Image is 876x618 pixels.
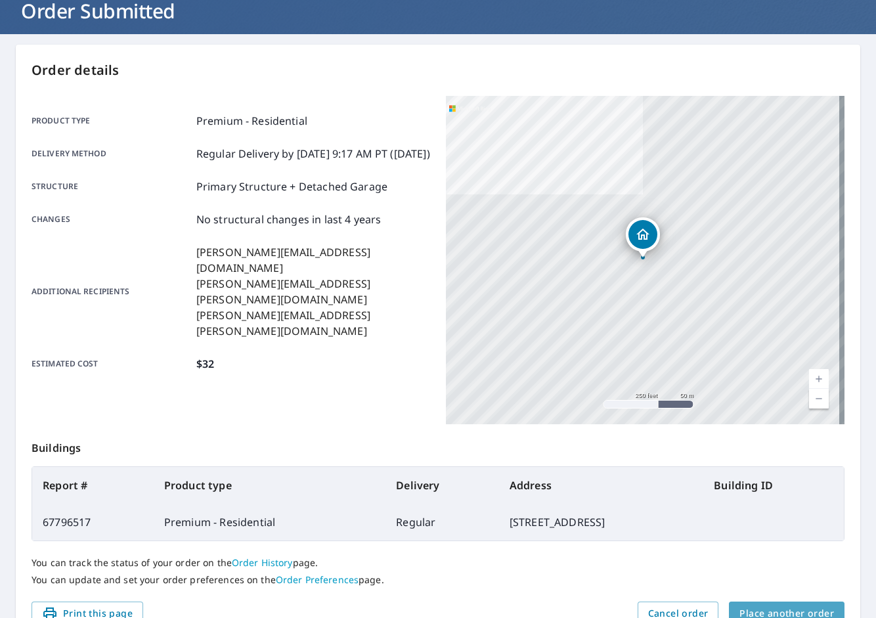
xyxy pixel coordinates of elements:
[196,146,430,162] p: Regular Delivery by [DATE] 9:17 AM PT ([DATE])
[154,467,385,504] th: Product type
[32,211,191,227] p: Changes
[154,504,385,541] td: Premium - Residential
[703,467,844,504] th: Building ID
[276,573,359,586] a: Order Preferences
[196,179,387,194] p: Primary Structure + Detached Garage
[32,179,191,194] p: Structure
[32,244,191,339] p: Additional recipients
[32,467,154,504] th: Report #
[809,389,829,408] a: Current Level 17, Zoom Out
[196,113,307,129] p: Premium - Residential
[32,557,844,569] p: You can track the status of your order on the page.
[385,504,498,541] td: Regular
[809,369,829,389] a: Current Level 17, Zoom In
[32,60,844,80] p: Order details
[196,244,430,276] p: [PERSON_NAME][EMAIL_ADDRESS][DOMAIN_NAME]
[232,556,293,569] a: Order History
[196,356,214,372] p: $32
[196,276,430,307] p: [PERSON_NAME][EMAIL_ADDRESS][PERSON_NAME][DOMAIN_NAME]
[196,307,430,339] p: [PERSON_NAME][EMAIL_ADDRESS][PERSON_NAME][DOMAIN_NAME]
[626,217,660,258] div: Dropped pin, building 1, Residential property, 4521 Red Bud Ave Saint Louis, MO 63115
[196,211,382,227] p: No structural changes in last 4 years
[499,467,704,504] th: Address
[32,146,191,162] p: Delivery method
[32,113,191,129] p: Product type
[32,504,154,541] td: 67796517
[32,424,844,466] p: Buildings
[32,574,844,586] p: You can update and set your order preferences on the page.
[385,467,498,504] th: Delivery
[32,356,191,372] p: Estimated cost
[499,504,704,541] td: [STREET_ADDRESS]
